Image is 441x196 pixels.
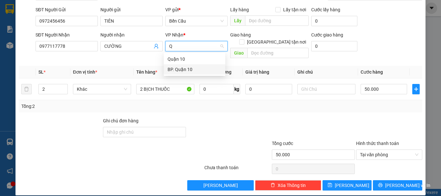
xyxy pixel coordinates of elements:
[14,47,39,51] span: 08:42:43 [DATE]
[77,84,127,94] span: Khác
[136,69,157,75] span: Tên hàng
[413,87,419,92] span: plus
[378,183,383,188] span: printer
[230,32,251,37] span: Giao hàng
[356,141,399,146] label: Hình thức thanh toán
[311,32,343,37] label: Cước giao hàng
[168,56,221,63] div: Quận 10
[255,180,321,191] button: deleteXóa Thông tin
[17,35,79,40] span: -----------------------------------------
[335,182,369,189] span: [PERSON_NAME]
[51,19,89,27] span: 01 Võ Văn Truyện, KP.1, Phường 2
[295,66,358,78] th: Ghi chú
[360,150,418,160] span: Tại văn phòng
[21,84,32,94] button: delete
[100,6,163,13] div: Người gửi
[203,182,238,189] span: [PERSON_NAME]
[169,16,224,26] span: Bến Cầu
[412,84,420,94] button: plus
[164,54,225,64] div: Quận 10
[168,66,221,73] div: BP. Quận 10
[73,69,97,75] span: Đơn vị tính
[272,141,293,146] span: Tổng cước
[2,4,31,32] img: logo
[154,44,159,49] span: user-add
[32,41,68,46] span: VPBC1508250003
[245,15,309,26] input: Dọc đường
[136,84,194,94] input: VD: Bàn, Ghế
[38,69,44,75] span: SL
[323,180,372,191] button: save[PERSON_NAME]
[165,6,228,13] div: VP gửi
[2,42,68,46] span: [PERSON_NAME]:
[100,31,163,38] div: Người nhận
[103,118,138,123] label: Ghi chú đơn hàng
[328,183,332,188] span: save
[271,183,275,188] span: delete
[311,16,357,26] input: Cước lấy hàng
[385,182,430,189] span: [PERSON_NAME] và In
[281,6,309,13] span: Lấy tận nơi
[278,182,306,189] span: Xóa Thông tin
[103,127,186,137] input: Ghi chú đơn hàng
[245,84,292,94] input: 0
[51,10,87,18] span: Bến xe [GEOGRAPHIC_DATA]
[204,164,271,175] div: Chưa thanh toán
[36,6,98,13] div: SĐT Người Gửi
[21,103,171,110] div: Tổng: 2
[245,69,269,75] span: Giá trị hàng
[311,41,357,51] input: Cước giao hàng
[230,7,249,12] span: Lấy hàng
[361,69,383,75] span: Cước hàng
[187,180,253,191] button: [PERSON_NAME]
[51,4,88,9] strong: ĐỒNG PHƯỚC
[373,180,422,191] button: printer[PERSON_NAME] và In
[2,47,39,51] span: In ngày:
[51,29,79,33] span: Hotline: 19001152
[311,7,340,12] label: Cước lấy hàng
[230,15,245,26] span: Lấy
[164,64,225,75] div: BP. Quận 10
[247,48,309,58] input: Dọc đường
[234,84,240,94] span: kg
[230,48,247,58] span: Giao
[297,84,355,94] input: Ghi Chú
[36,31,98,38] div: SĐT Người Nhận
[244,38,309,46] span: [GEOGRAPHIC_DATA] tận nơi
[165,32,183,37] span: VP Nhận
